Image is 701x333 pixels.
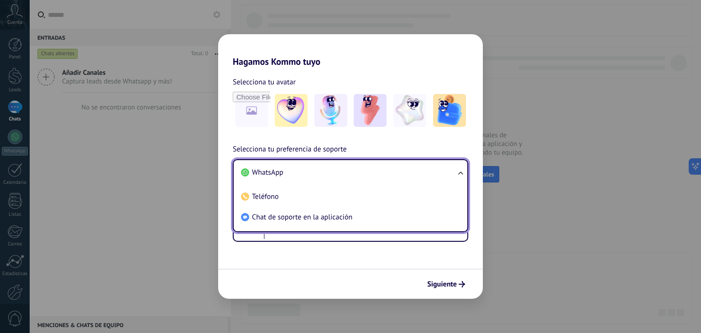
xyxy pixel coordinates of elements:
[252,192,279,201] span: Teléfono
[354,94,387,127] img: -3.jpeg
[423,276,469,292] button: Siguiente
[233,144,347,156] span: Selecciona tu preferencia de soporte
[233,76,296,88] span: Selecciona tu avatar
[252,168,283,177] span: WhatsApp
[252,213,352,222] span: Chat de soporte en la aplicación
[433,94,466,127] img: -5.jpeg
[427,281,457,287] span: Siguiente
[393,94,426,127] img: -4.jpeg
[275,94,308,127] img: -1.jpeg
[218,34,483,67] h2: Hagamos Kommo tuyo
[314,94,347,127] img: -2.jpeg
